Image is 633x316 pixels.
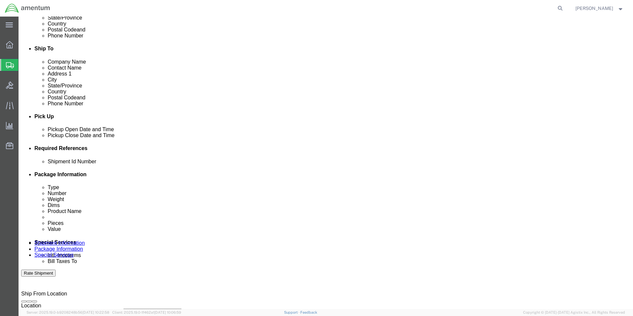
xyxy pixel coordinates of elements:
[300,310,317,314] a: Feedback
[112,310,181,314] span: Client: 2025.19.0-1f462a1
[82,310,109,314] span: [DATE] 10:22:58
[154,310,181,314] span: [DATE] 10:06:59
[284,310,301,314] a: Support
[575,5,613,12] span: ALISON GODOY
[26,310,109,314] span: Server: 2025.19.0-b9208248b56
[19,17,633,309] iframe: FS Legacy Container
[5,3,50,13] img: logo
[575,4,624,12] button: [PERSON_NAME]
[523,310,625,315] span: Copyright © [DATE]-[DATE] Agistix Inc., All Rights Reserved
